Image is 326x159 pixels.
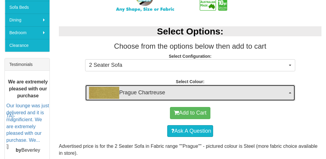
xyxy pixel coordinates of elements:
[6,147,50,154] p: Beverley
[169,54,212,59] strong: Select Configuration:
[89,87,287,99] span: Prague Chartreuse
[16,148,21,153] b: by
[157,26,223,36] b: Select Options:
[59,42,321,50] h3: Choose from the options below then add to cart
[89,61,287,69] span: 2 Seater Sofa
[5,58,50,71] div: Testimonials
[176,79,205,84] strong: Select Colour:
[85,59,295,71] button: 2 Seater Sofa
[85,85,295,101] button: Prague ChartreusePrague Chartreuse
[5,39,50,52] a: Clearance
[5,26,50,39] a: Bedroom
[89,87,119,99] img: Prague Chartreuse
[5,1,50,14] a: Sofa Beds
[5,14,50,26] a: Dining
[8,79,48,98] b: We are extremely pleased with our purchase
[6,103,49,143] a: Our lounge was just delivered and it is magnificient. We are extremely pleased with our purchase....
[167,125,213,137] a: Ask A Question
[170,107,210,119] button: Add to Cart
